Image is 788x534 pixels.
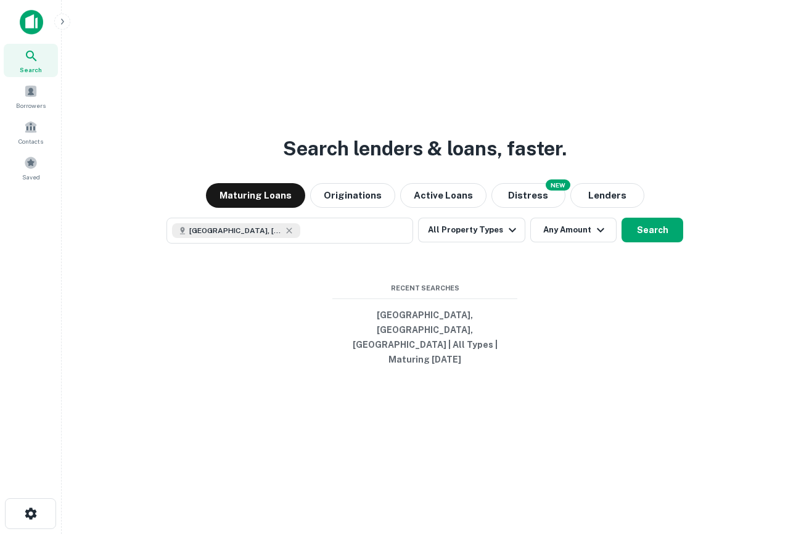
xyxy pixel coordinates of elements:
span: Search [20,65,42,75]
a: Contacts [4,115,58,149]
span: Recent Searches [332,283,517,294]
h3: Search lenders & loans, faster. [283,134,567,163]
button: Lenders [570,183,644,208]
a: Saved [4,151,58,184]
button: Originations [310,183,395,208]
button: All Property Types [418,218,525,242]
a: Borrowers [4,80,58,113]
button: Search [622,218,683,242]
span: Borrowers [16,101,46,110]
iframe: Chat Widget [726,435,788,495]
button: [GEOGRAPHIC_DATA], [GEOGRAPHIC_DATA], [GEOGRAPHIC_DATA] | All Types | Maturing [DATE] [332,304,517,371]
span: Contacts [18,136,43,146]
button: Maturing Loans [206,183,305,208]
button: Search distressed loans with lien and other non-mortgage details. [491,183,565,208]
button: Active Loans [400,183,486,208]
div: NEW [546,179,570,191]
a: Search [4,44,58,77]
span: [GEOGRAPHIC_DATA], [GEOGRAPHIC_DATA], [GEOGRAPHIC_DATA] [189,225,282,236]
span: Saved [22,172,40,182]
button: [GEOGRAPHIC_DATA], [GEOGRAPHIC_DATA], [GEOGRAPHIC_DATA] [166,218,413,244]
img: capitalize-icon.png [20,10,43,35]
button: Any Amount [530,218,617,242]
